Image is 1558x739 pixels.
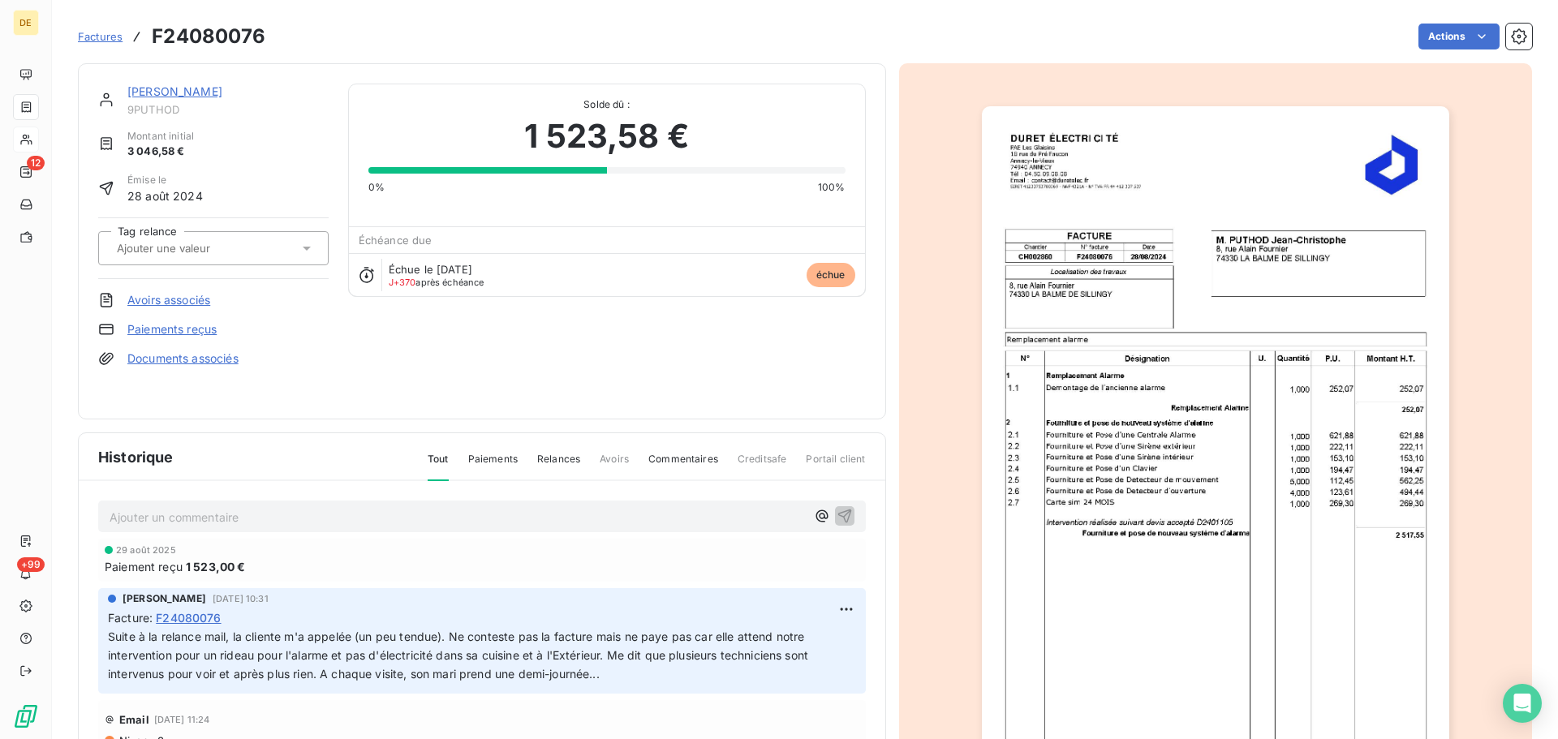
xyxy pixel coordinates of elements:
span: Creditsafe [738,452,787,479]
span: J+370 [389,277,416,288]
span: F24080076 [156,609,221,626]
a: Factures [78,28,123,45]
span: 12 [27,156,45,170]
span: Paiements [468,452,518,479]
span: 0% [368,180,385,195]
span: Solde dû : [368,97,846,112]
span: Suite à la relance mail, la cliente m'a appelée (un peu tendue). Ne conteste pas la facture mais ... [108,629,811,681]
span: Échue le [DATE] [389,263,472,276]
span: échue [807,263,855,287]
span: 100% [818,180,846,195]
h3: F24080076 [152,22,265,51]
a: Paiements reçus [127,321,217,337]
div: DE [13,10,39,36]
span: 3 046,58 € [127,144,194,160]
span: +99 [17,557,45,572]
span: après échéance [389,277,484,287]
span: [PERSON_NAME] [123,591,206,606]
span: 1 523,00 € [186,558,246,575]
span: 28 août 2024 [127,187,203,204]
a: Documents associés [127,350,239,367]
span: [DATE] 11:24 [154,715,210,724]
span: 29 août 2025 [116,545,176,555]
span: Tout [428,452,449,481]
span: 1 523,58 € [524,112,689,161]
div: Open Intercom Messenger [1503,684,1542,723]
input: Ajouter une valeur [115,241,278,256]
span: Émise le [127,173,203,187]
a: Avoirs associés [127,292,210,308]
span: 9PUTHOD [127,103,329,116]
span: Paiement reçu [105,558,183,575]
span: Montant initial [127,129,194,144]
a: [PERSON_NAME] [127,84,222,98]
span: Avoirs [600,452,629,479]
span: Échéance due [359,234,433,247]
span: Email [119,713,149,726]
button: Actions [1418,24,1500,49]
span: Portail client [806,452,865,479]
span: [DATE] 10:31 [213,594,269,604]
span: Commentaires [648,452,718,479]
span: Factures [78,30,123,43]
img: Logo LeanPay [13,703,39,729]
span: Historique [98,446,174,468]
span: Facture : [108,609,153,626]
span: Relances [537,452,580,479]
